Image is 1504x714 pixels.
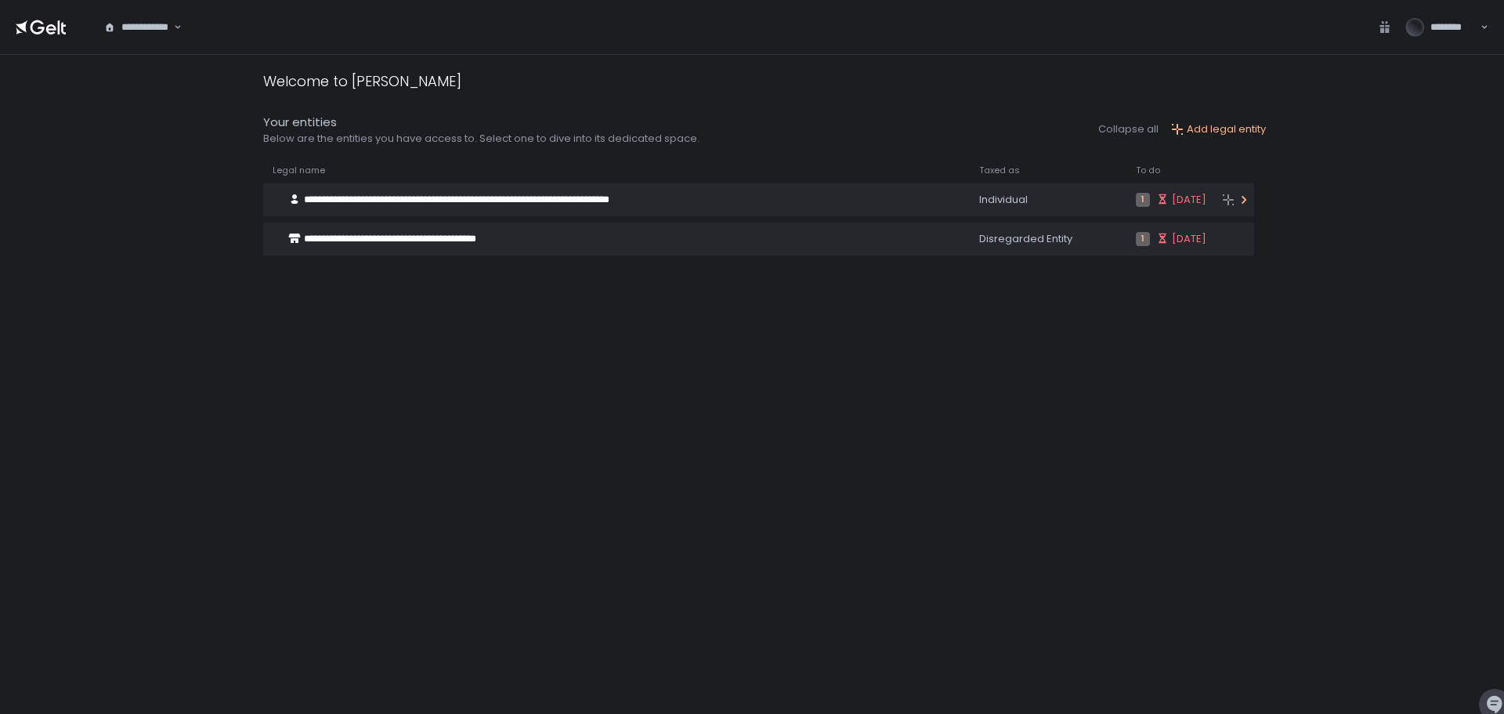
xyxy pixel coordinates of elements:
div: Search for option [94,11,182,44]
div: Individual [979,193,1117,207]
div: Disregarded Entity [979,232,1117,246]
button: Add legal entity [1171,122,1266,136]
button: Collapse all [1098,122,1159,136]
span: 1 [1136,193,1150,207]
span: 1 [1136,232,1150,246]
span: Taxed as [979,165,1020,176]
div: Your entities [263,114,700,132]
span: [DATE] [1172,193,1206,207]
div: Welcome to [PERSON_NAME] [263,71,461,92]
span: To do [1136,165,1160,176]
span: Legal name [273,165,325,176]
div: Below are the entities you have access to. Select one to dive into its dedicated space. [263,132,700,146]
span: [DATE] [1172,232,1206,246]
